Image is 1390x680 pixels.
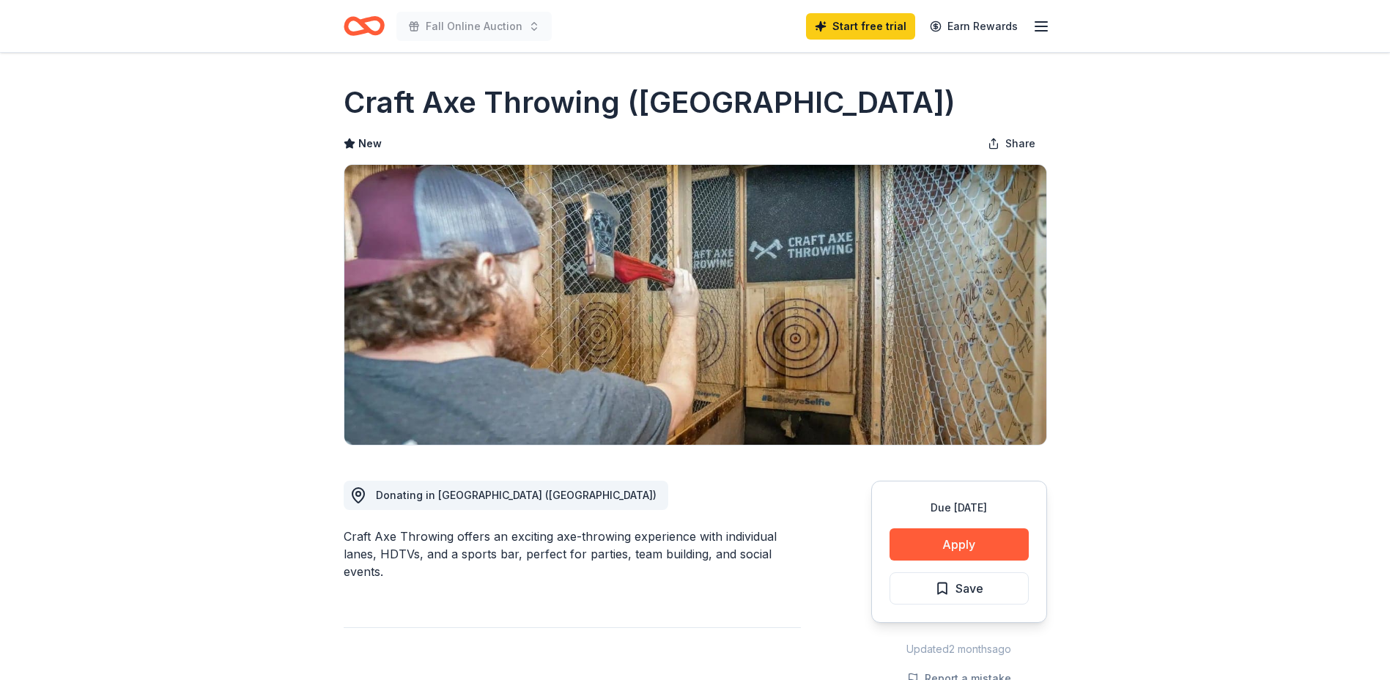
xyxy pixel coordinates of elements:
[890,528,1029,561] button: Apply
[806,13,915,40] a: Start free trial
[921,13,1027,40] a: Earn Rewards
[890,499,1029,517] div: Due [DATE]
[426,18,522,35] span: Fall Online Auction
[344,9,385,43] a: Home
[955,579,983,598] span: Save
[890,572,1029,605] button: Save
[344,82,955,123] h1: Craft Axe Throwing ([GEOGRAPHIC_DATA])
[871,640,1047,658] div: Updated 2 months ago
[976,129,1047,158] button: Share
[376,489,657,501] span: Donating in [GEOGRAPHIC_DATA] ([GEOGRAPHIC_DATA])
[344,165,1046,445] img: Image for Craft Axe Throwing (Lexington)
[344,528,801,580] div: Craft Axe Throwing offers an exciting axe-throwing experience with individual lanes, HDTVs, and a...
[396,12,552,41] button: Fall Online Auction
[1005,135,1035,152] span: Share
[358,135,382,152] span: New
